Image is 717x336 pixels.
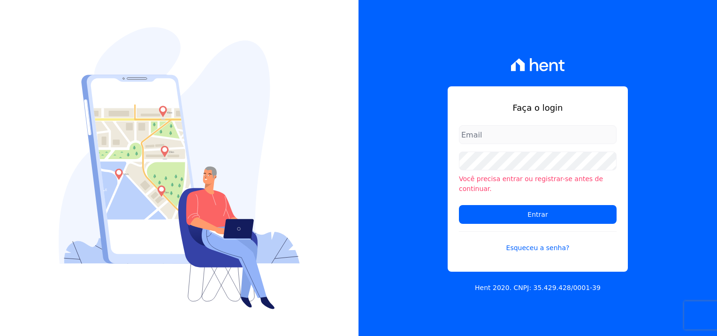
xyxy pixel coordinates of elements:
a: Esqueceu a senha? [459,231,617,253]
img: Login [59,27,300,309]
input: Email [459,125,617,144]
li: Você precisa entrar ou registrar-se antes de continuar. [459,174,617,194]
h1: Faça o login [459,101,617,114]
p: Hent 2020. CNPJ: 35.429.428/0001-39 [475,283,601,293]
input: Entrar [459,205,617,224]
